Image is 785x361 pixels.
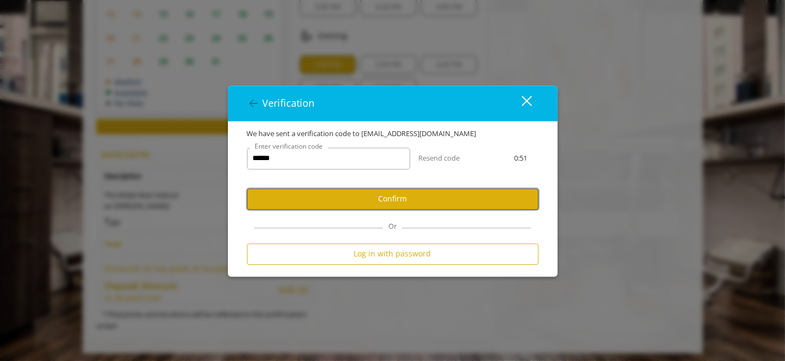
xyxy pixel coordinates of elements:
[250,141,329,151] label: Enter verification code
[239,128,547,139] div: We have sent a verification code to [EMAIL_ADDRESS][DOMAIN_NAME]
[509,95,531,112] div: close dialog
[247,243,539,265] button: Log in with password
[502,92,539,114] button: close dialog
[495,152,546,164] div: 0:51
[247,148,410,169] input: verificationCodeText
[247,188,539,210] button: Confirm
[263,96,315,109] span: Verification
[418,152,460,164] button: Resend code
[383,221,402,231] span: Or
